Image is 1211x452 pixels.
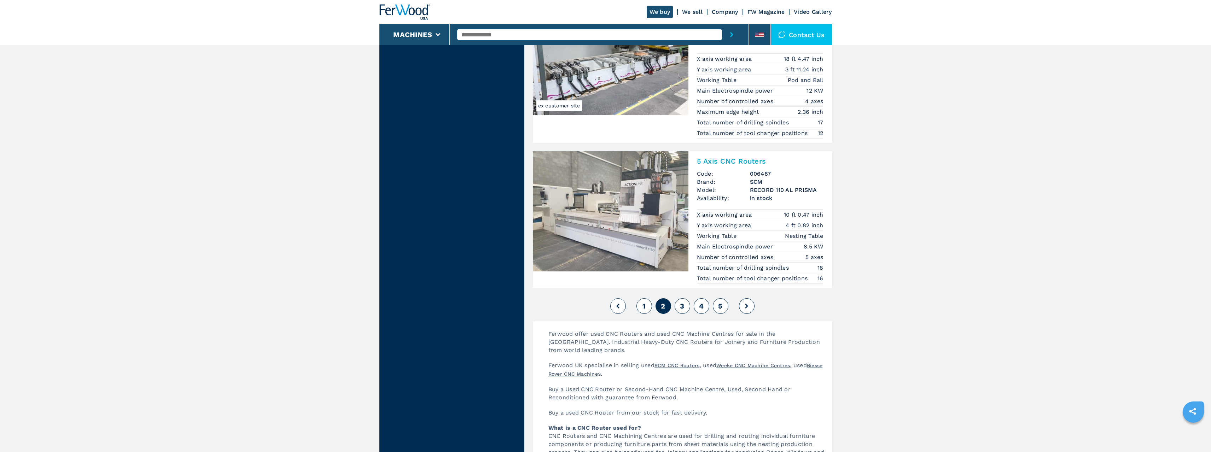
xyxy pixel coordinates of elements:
img: Ferwood [379,4,430,20]
em: 8.5 KW [804,242,823,251]
img: 5 Axis CNC Routers SCM RECORD 110 AL PRISMA [533,151,688,271]
a: Weeke CNC Machine Centres [716,363,790,368]
button: Machines [393,30,432,39]
span: 3 [680,302,684,310]
em: 2.36 inch [798,108,823,116]
p: Total number of tool changer positions [697,129,810,137]
button: 2 [656,298,671,314]
em: 12 KW [807,87,823,95]
h2: 5 Axis CNC Routers [697,157,823,165]
a: 5 Axis CNC Routers SCM RECORD 110 AL PRISMA5 Axis CNC RoutersCode:006487Brand:SCMModel:RECORD 110... [533,151,832,288]
p: Number of controlled axes [697,253,775,261]
p: Number of controlled axes [697,98,775,105]
em: 12 [818,129,823,137]
h3: RECORD 110 AL PRISMA [750,186,823,194]
button: 3 [675,298,690,314]
a: sharethis [1184,403,1201,420]
p: Working Table [697,232,739,240]
em: 3 ft 11.24 inch [785,65,823,74]
span: ex customer site [536,100,582,111]
span: 4 [699,302,704,310]
em: 4 ft 0.82 inch [786,221,823,229]
a: Company [712,8,738,15]
a: We buy [647,6,673,18]
p: Working Table [697,76,739,84]
button: 4 [694,298,709,314]
p: Total number of drilling spindles [697,264,791,272]
p: Main Electrospindle power [697,87,775,95]
p: X axis working area [697,55,754,63]
button: 5 [713,298,728,314]
p: Ferwood offer used CNC Routers and used CNC Machine Centres for sale in the [GEOGRAPHIC_DATA]. In... [541,330,832,361]
span: Code: [697,170,750,178]
p: X axis working area [697,211,754,219]
p: Buy a Used CNC Router or Second-Hand CNC Machine Centre, Used, Second Hand or Reconditioned with ... [541,385,832,409]
a: We sell [682,8,703,15]
em: 17 [818,118,823,127]
em: 4 axes [805,97,823,105]
span: Brand: [697,178,750,186]
p: Y axis working area [697,66,753,74]
h3: 006487 [750,170,823,178]
em: 10 ft 0.47 inch [784,211,823,219]
span: 2 [661,302,665,310]
p: Ferwood UK specialise in selling used , used , used s. [541,361,832,385]
a: SCM CNC Routers [654,363,700,368]
p: Main Electrospindle power [697,243,775,251]
span: in stock [750,194,823,202]
iframe: Chat [1181,420,1206,447]
span: 1 [642,302,646,310]
em: 18 [817,264,823,272]
p: Buy a used CNC Router from our stock for fast delivery. [541,409,832,424]
p: Y axis working area [697,222,753,229]
a: Video Gallery [794,8,832,15]
em: 18 ft 4.47 inch [784,55,823,63]
em: 16 [817,274,823,282]
span: 5 [718,302,722,310]
p: Maximum edge height [697,108,761,116]
strong: What is a CNC Router used for? [548,424,641,431]
em: Nesting Table [785,232,823,240]
h3: SCM [750,178,823,186]
em: 5 axes [805,253,823,261]
p: Total number of drilling spindles [697,119,791,127]
button: submit-button [722,24,741,45]
button: 1 [636,298,652,314]
span: Availability: [697,194,750,202]
img: Contact us [778,31,785,38]
span: Model: [697,186,750,194]
em: Pod and Rail [788,76,823,84]
p: Total number of tool changer positions [697,275,810,282]
div: Contact us [771,24,832,45]
a: FW Magazine [747,8,785,15]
